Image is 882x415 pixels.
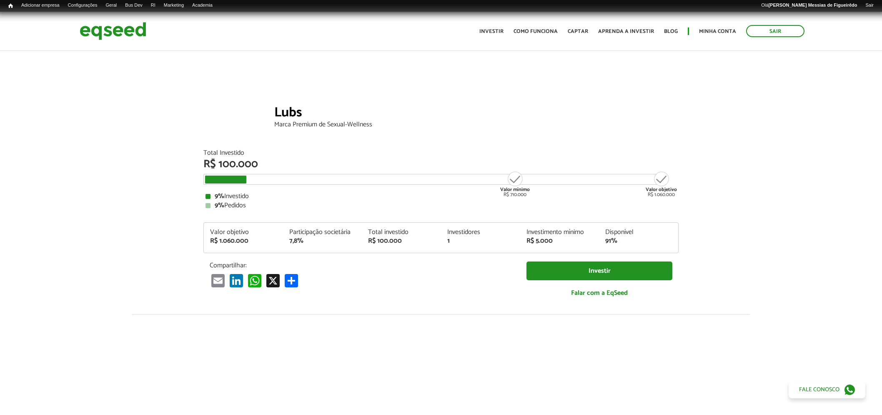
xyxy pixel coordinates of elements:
[598,29,654,34] a: Aprenda a investir
[789,381,865,398] a: Fale conosco
[265,274,281,287] a: X
[203,150,679,156] div: Total Investido
[8,3,13,9] span: Início
[274,106,679,121] div: Lubs
[500,186,530,194] strong: Valor mínimo
[121,2,147,9] a: Bus Dev
[17,2,64,9] a: Adicionar empresa
[215,200,224,211] strong: 9%
[283,274,300,287] a: Compartilhar
[499,171,531,197] div: R$ 710.000
[447,238,514,244] div: 1
[605,238,672,244] div: 91%
[246,274,263,287] a: WhatsApp
[514,29,558,34] a: Como funciona
[605,229,672,236] div: Disponível
[699,29,736,34] a: Minha conta
[210,238,277,244] div: R$ 1.060.000
[664,29,678,34] a: Blog
[210,229,277,236] div: Valor objetivo
[368,238,435,244] div: R$ 100.000
[210,274,226,287] a: Email
[746,25,804,37] a: Sair
[80,20,146,42] img: EqSeed
[289,229,356,236] div: Participação societária
[215,191,224,202] strong: 9%
[646,171,677,197] div: R$ 1.060.000
[526,262,672,280] a: Investir
[526,238,593,244] div: R$ 5.000
[757,2,861,9] a: Olá[PERSON_NAME] Messias de Figueirêdo
[274,121,679,128] div: Marca Premium de Sexual-Wellness
[205,193,677,200] div: Investido
[479,29,504,34] a: Investir
[160,2,188,9] a: Marketing
[646,186,677,194] strong: Valor objetivo
[205,202,677,209] div: Pedidos
[147,2,160,9] a: RI
[861,2,878,9] a: Sair
[188,2,217,9] a: Academia
[289,238,356,244] div: 7,8%
[228,274,245,287] a: LinkedIn
[447,229,514,236] div: Investidores
[768,3,857,8] strong: [PERSON_NAME] Messias de Figueirêdo
[64,2,102,9] a: Configurações
[568,29,588,34] a: Captar
[210,262,514,269] p: Compartilhar:
[368,229,435,236] div: Total investido
[4,2,17,10] a: Início
[526,229,593,236] div: Investimento mínimo
[101,2,121,9] a: Geral
[203,159,679,170] div: R$ 100.000
[526,284,672,302] a: Falar com a EqSeed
